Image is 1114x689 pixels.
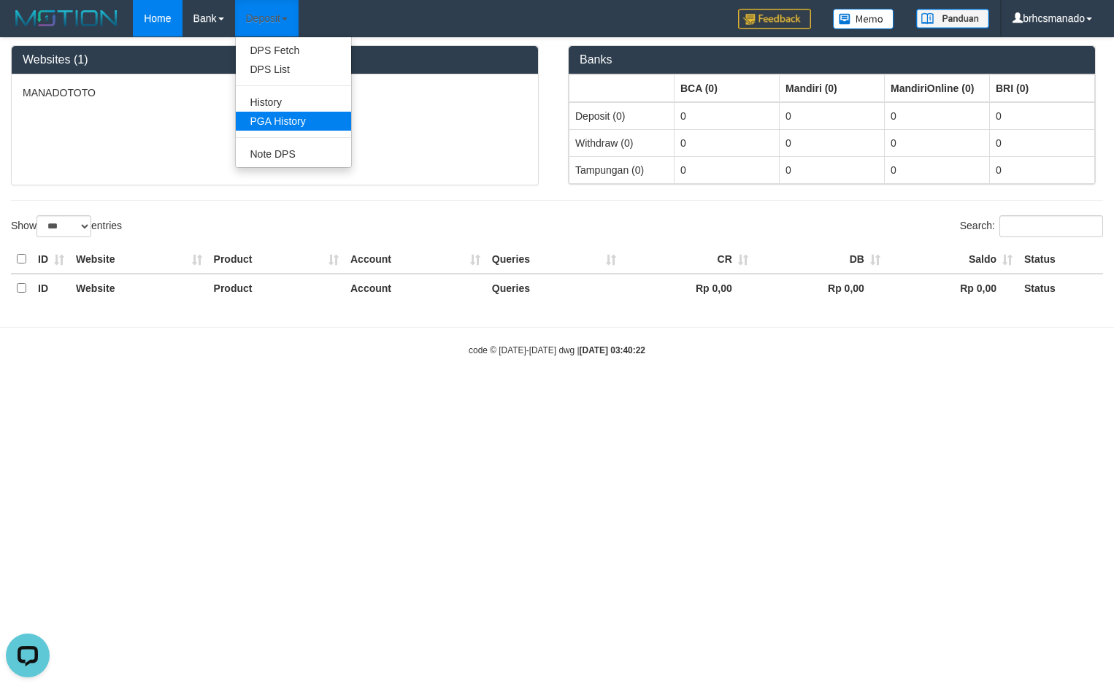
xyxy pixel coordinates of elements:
td: 0 [675,156,780,183]
th: Group: activate to sort column ascending [675,74,780,102]
td: 0 [990,102,1095,130]
td: 0 [885,102,990,130]
h3: Websites (1) [23,53,527,66]
button: Open LiveChat chat widget [6,6,50,50]
th: ID [32,245,70,274]
th: Saldo [886,245,1018,274]
td: 0 [675,129,780,156]
th: Group: activate to sort column ascending [990,74,1095,102]
label: Search: [960,215,1103,237]
img: MOTION_logo.png [11,7,122,29]
td: 0 [780,129,885,156]
img: Feedback.jpg [738,9,811,29]
label: Show entries [11,215,122,237]
th: Account [345,274,486,302]
th: Website [70,245,208,274]
td: 0 [885,156,990,183]
th: Account [345,245,486,274]
th: Group: activate to sort column ascending [885,74,990,102]
th: CR [622,245,754,274]
td: Withdraw (0) [569,129,675,156]
a: History [236,93,351,112]
td: 0 [675,102,780,130]
th: Group: activate to sort column ascending [780,74,885,102]
th: DB [754,245,886,274]
th: Queries [486,245,622,274]
th: Queries [486,274,622,302]
a: DPS Fetch [236,41,351,60]
small: code © [DATE]-[DATE] dwg | [469,345,645,355]
th: Group: activate to sort column ascending [569,74,675,102]
a: Note DPS [236,145,351,163]
th: Rp 0,00 [622,274,754,302]
td: Tampungan (0) [569,156,675,183]
a: PGA History [236,112,351,131]
img: panduan.png [916,9,989,28]
th: Status [1018,274,1103,302]
select: Showentries [37,215,91,237]
td: Deposit (0) [569,102,675,130]
td: 0 [990,156,1095,183]
td: 0 [885,129,990,156]
th: Rp 0,00 [886,274,1018,302]
th: Rp 0,00 [754,274,886,302]
th: Product [208,245,345,274]
strong: [DATE] 03:40:22 [580,345,645,355]
td: 0 [780,102,885,130]
p: MANADOTOTO [23,85,527,100]
img: Button%20Memo.svg [833,9,894,29]
td: 0 [780,156,885,183]
h3: Banks [580,53,1084,66]
td: 0 [990,129,1095,156]
a: DPS List [236,60,351,79]
th: Product [208,274,345,302]
th: ID [32,274,70,302]
input: Search: [999,215,1103,237]
th: Website [70,274,208,302]
th: Status [1018,245,1103,274]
